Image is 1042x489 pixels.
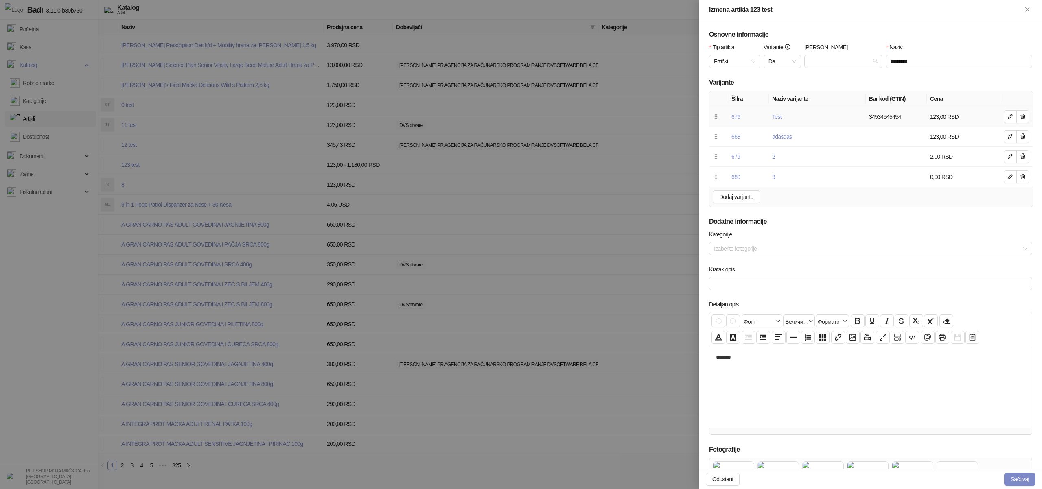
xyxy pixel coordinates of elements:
[706,473,740,486] button: Odustani
[726,331,740,344] button: Боја позадине
[709,30,1032,39] h5: Osnovne informacije
[772,153,775,160] a: 2
[831,331,845,344] button: Веза
[711,331,725,344] button: Боја текста
[927,91,1000,107] th: Cena
[1022,5,1032,15] button: Zatvori
[880,314,894,327] button: Искошено
[726,314,740,327] button: Понови
[866,91,927,107] th: Bar kod (GTIN)
[876,331,890,344] button: Приказ преко целог екрана
[709,43,740,52] label: Tip artikla
[921,331,935,344] button: Преглед
[728,91,769,107] th: Šifra
[866,107,927,127] td: 34534545454
[709,300,744,309] label: Detaljan opis
[783,314,815,327] button: Величина
[764,43,797,52] label: Varijante
[851,314,865,327] button: Подебљано
[731,133,740,140] a: 668
[709,277,1032,290] input: Kratak opis
[891,331,904,344] button: Прикажи блокове
[731,174,740,180] a: 680
[742,314,782,327] button: Фонт
[786,331,800,344] button: Хоризонтална линија
[742,331,755,344] button: Извлачење
[909,314,923,327] button: Индексирано
[801,331,815,344] button: Листа
[935,331,949,344] button: Штампај
[772,114,781,120] a: Test
[709,217,1032,227] h5: Dodatne informacije
[772,174,775,180] a: 3
[965,331,979,344] button: Шаблон
[924,314,938,327] button: Експонент
[769,91,866,107] th: Naziv varijante
[756,331,770,344] button: Увлачење
[1004,473,1035,486] button: Sačuvaj
[709,445,1032,454] h5: Fotografije
[927,167,1000,187] td: 0,00 RSD
[772,133,792,140] a: adasdas
[772,331,786,344] button: Поравнање
[713,190,760,203] button: Dodaj varijantu
[816,331,830,344] button: Табела
[927,127,1000,147] td: 123,00 RSD
[927,107,1000,127] td: 123,00 RSD
[731,114,740,120] a: 676
[895,314,908,327] button: Прецртано
[709,230,738,239] label: Kategorije
[816,314,849,327] button: Формати
[905,331,919,344] button: Приказ кода
[768,55,796,68] span: Da
[860,331,874,344] button: Видео
[951,331,965,344] button: Сачувај
[886,43,908,52] label: Naziv
[709,78,1032,87] h5: Varijante
[804,43,853,52] label: Robna marka
[809,55,871,68] input: Robna marka
[714,55,755,68] span: Fizički
[846,331,860,344] button: Слика
[711,314,725,327] button: Поврати
[939,314,953,327] button: Уклони формат
[927,147,1000,167] td: 2,00 RSD
[709,5,1022,15] div: Izmena artikla 123 test
[865,314,879,327] button: Подвучено
[709,265,740,274] label: Kratak opis
[886,55,1032,68] input: Naziv
[731,153,740,160] a: 679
